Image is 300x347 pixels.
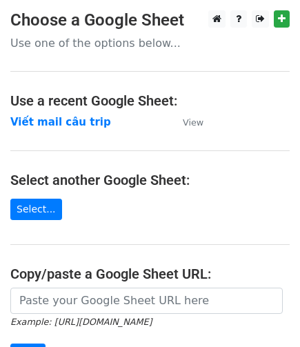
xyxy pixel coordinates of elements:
[183,117,203,128] small: View
[10,92,290,109] h4: Use a recent Google Sheet:
[10,36,290,50] p: Use one of the options below...
[10,317,152,327] small: Example: [URL][DOMAIN_NAME]
[10,116,111,128] a: Viết mail câu trip
[10,172,290,188] h4: Select another Google Sheet:
[10,10,290,30] h3: Choose a Google Sheet
[10,288,283,314] input: Paste your Google Sheet URL here
[10,266,290,282] h4: Copy/paste a Google Sheet URL:
[10,199,62,220] a: Select...
[169,116,203,128] a: View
